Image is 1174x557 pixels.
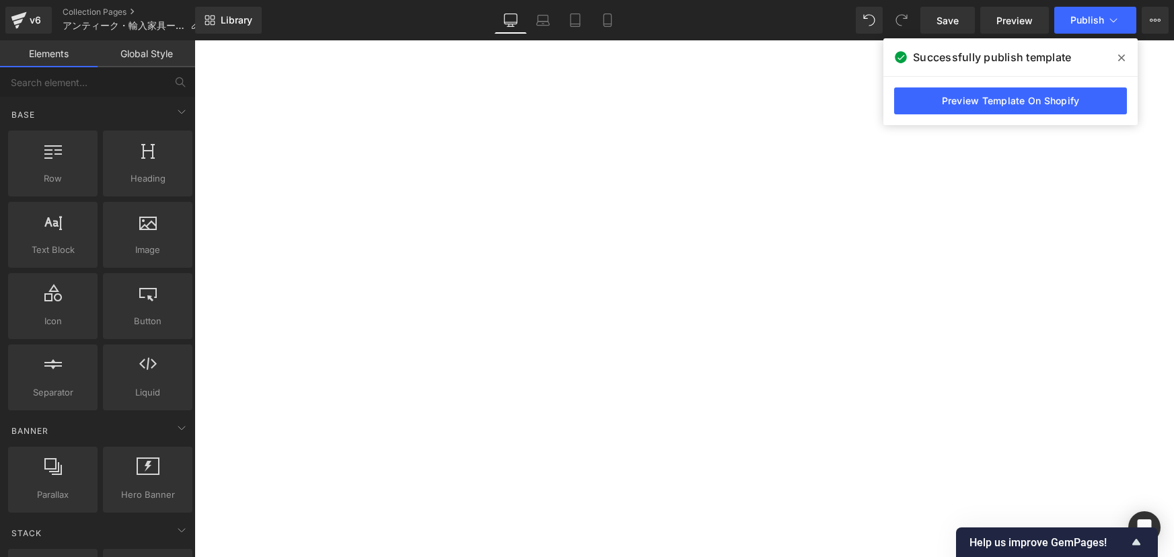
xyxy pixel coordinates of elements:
[5,7,52,34] a: v6
[98,40,195,67] a: Global Style
[221,14,252,26] span: Library
[1142,7,1169,34] button: More
[63,20,185,31] span: アンティーク・輸入家具ーtop
[1054,7,1136,34] button: Publish
[12,172,94,186] span: Row
[63,7,211,17] a: Collection Pages
[494,7,527,34] a: Desktop
[12,488,94,502] span: Parallax
[888,7,915,34] button: Redo
[12,314,94,328] span: Icon
[107,314,188,328] span: Button
[969,536,1128,549] span: Help us improve GemPages!
[107,243,188,257] span: Image
[937,13,959,28] span: Save
[980,7,1049,34] a: Preview
[195,7,262,34] a: New Library
[27,11,44,29] div: v6
[10,424,50,437] span: Banner
[1128,511,1161,544] div: Open Intercom Messenger
[107,488,188,502] span: Hero Banner
[894,87,1127,114] a: Preview Template On Shopify
[1070,15,1104,26] span: Publish
[12,385,94,400] span: Separator
[107,385,188,400] span: Liquid
[996,13,1033,28] span: Preview
[10,527,43,540] span: Stack
[856,7,883,34] button: Undo
[107,172,188,186] span: Heading
[591,7,624,34] a: Mobile
[969,534,1144,550] button: Show survey - Help us improve GemPages!
[913,49,1071,65] span: Successfully publish template
[527,7,559,34] a: Laptop
[10,108,36,121] span: Base
[559,7,591,34] a: Tablet
[12,243,94,257] span: Text Block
